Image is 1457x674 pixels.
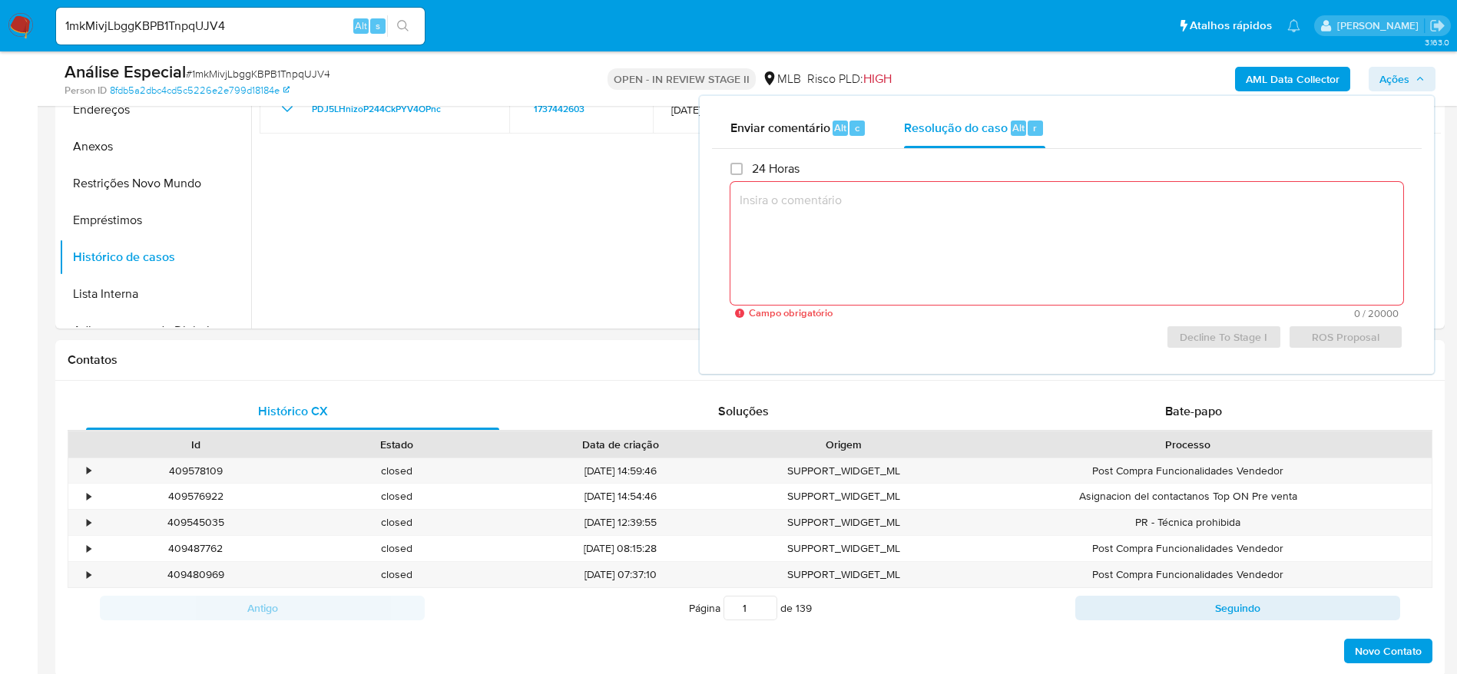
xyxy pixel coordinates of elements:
div: 409480969 [95,562,296,587]
div: SUPPORT_WIDGET_ML [743,510,945,535]
span: Enviar comentário [730,118,830,136]
b: Person ID [65,84,107,97]
button: search-icon [387,15,419,37]
div: SUPPORT_WIDGET_ML [743,562,945,587]
span: Soluções [718,402,769,420]
span: Campo obrigatório [749,308,1074,319]
span: Página de [689,596,812,620]
span: Resolução do caso [904,118,1008,136]
div: • [87,515,91,530]
input: 24 Horas [730,163,743,175]
input: Pesquise usuários ou casos... [56,16,425,36]
button: Antigo [100,596,425,620]
div: MLB [762,71,801,88]
div: Post Compra Funcionalidades Vendedor [945,458,1432,484]
span: r [1033,121,1037,135]
button: Novo Contato [1344,639,1432,663]
div: Processo [955,437,1421,452]
p: OPEN - IN REVIEW STAGE II [608,68,756,90]
div: • [87,541,91,556]
span: Máximo de 20000 caracteres [1074,309,1399,319]
div: Estado [307,437,487,452]
span: HIGH [863,70,892,88]
span: Alt [834,121,846,135]
div: Post Compra Funcionalidades Vendedor [945,562,1432,587]
button: Ações [1369,67,1435,91]
button: Lista Interna [59,276,251,312]
span: Histórico CX [258,402,328,420]
a: Sair [1429,18,1445,34]
span: Alt [1012,121,1025,135]
span: Alt [355,18,367,33]
button: Seguindo [1075,596,1400,620]
span: 139 [796,600,812,616]
a: Notificações [1287,19,1300,32]
div: [DATE] 14:54:46 [498,484,743,509]
div: closed [296,458,498,484]
button: Endereços [59,91,251,128]
div: 409578109 [95,458,296,484]
b: Análise Especial [65,59,186,84]
span: 24 Horas [752,161,800,177]
div: • [87,489,91,504]
a: 8fdb5a2dbc4cd5c5226e2e799d18184e [110,84,290,97]
button: AML Data Collector [1235,67,1350,91]
button: Anexos [59,128,251,165]
div: [DATE] 07:37:10 [498,562,743,587]
h1: Contatos [68,352,1432,368]
div: closed [296,484,498,509]
div: 409487762 [95,536,296,561]
button: Histórico de casos [59,239,251,276]
div: Asignacion del contactanos Top ON Pre venta [945,484,1432,509]
span: Bate-papo [1165,402,1222,420]
div: 409576922 [95,484,296,509]
div: Post Compra Funcionalidades Vendedor [945,536,1432,561]
button: Adiantamentos de Dinheiro [59,312,251,349]
div: SUPPORT_WIDGET_ML [743,484,945,509]
div: [DATE] 14:59:46 [498,458,743,484]
div: 409545035 [95,510,296,535]
div: Data de criação [508,437,733,452]
span: Ações [1379,67,1409,91]
div: PR - Técnica prohibida [945,510,1432,535]
div: Id [106,437,286,452]
span: Novo Contato [1355,640,1422,662]
span: c [855,121,859,135]
div: • [87,464,91,478]
button: Empréstimos [59,202,251,239]
div: SUPPORT_WIDGET_ML [743,536,945,561]
span: # 1mkMivjLbggKBPB1TnpqUJV4 [186,66,330,81]
span: s [376,18,380,33]
div: SUPPORT_WIDGET_ML [743,458,945,484]
p: eduardo.dutra@mercadolivre.com [1337,18,1424,33]
b: AML Data Collector [1246,67,1339,91]
div: [DATE] 12:39:55 [498,510,743,535]
span: Risco PLD: [807,71,892,88]
button: Restrições Novo Mundo [59,165,251,202]
span: Atalhos rápidos [1190,18,1272,34]
div: [DATE] 08:15:28 [498,536,743,561]
div: Origem [754,437,934,452]
div: • [87,567,91,582]
div: closed [296,562,498,587]
div: closed [296,536,498,561]
span: 3.163.0 [1425,36,1449,48]
div: closed [296,510,498,535]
